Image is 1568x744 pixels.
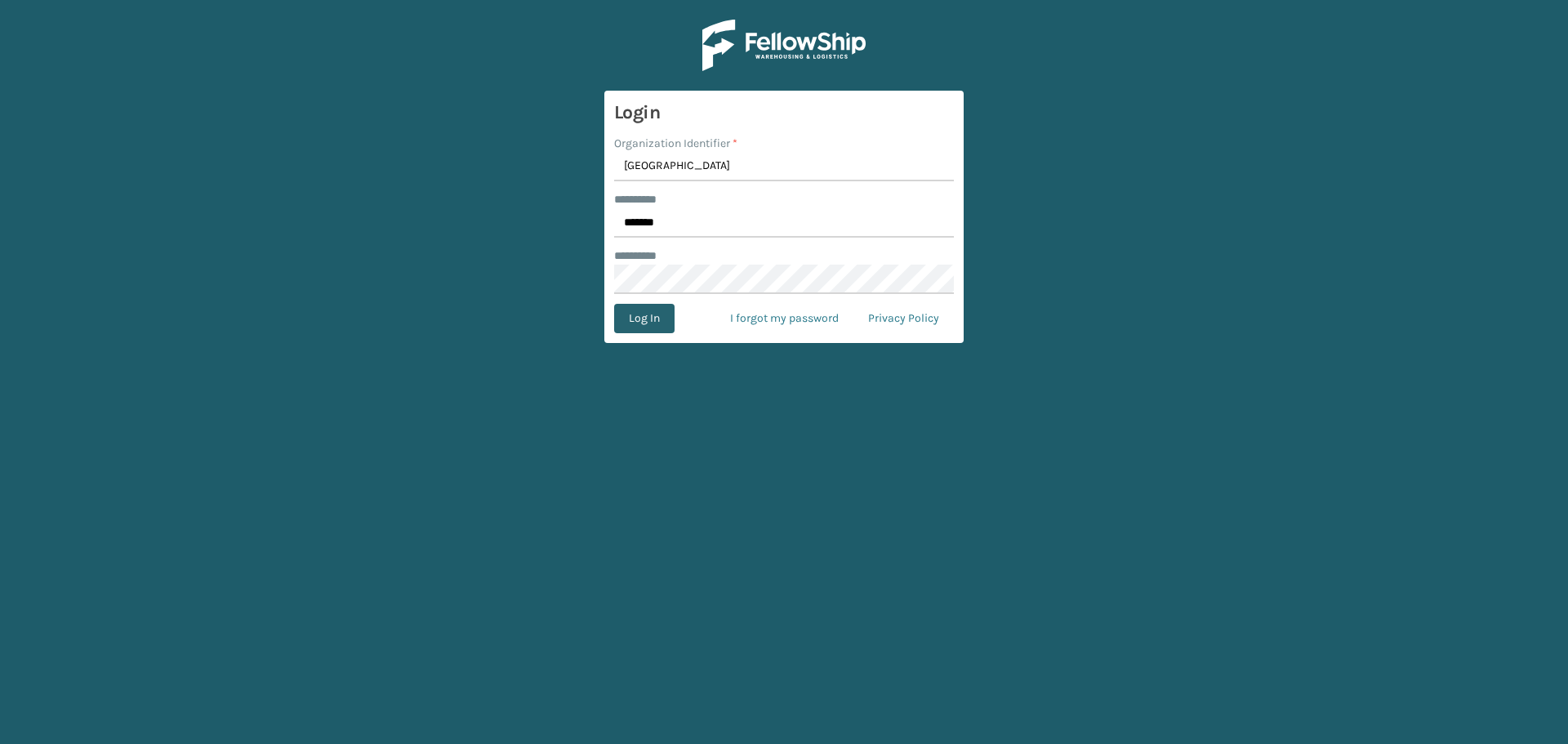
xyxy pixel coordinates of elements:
button: Log In [614,304,675,333]
h3: Login [614,100,954,125]
a: I forgot my password [715,304,853,333]
a: Privacy Policy [853,304,954,333]
label: Organization Identifier [614,135,737,152]
img: Logo [702,20,866,71]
